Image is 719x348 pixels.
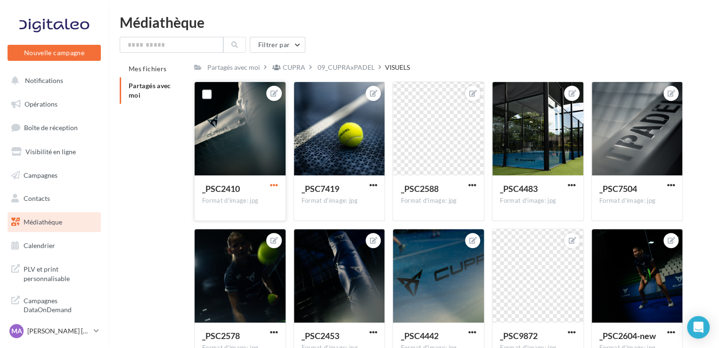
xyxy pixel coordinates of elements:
[6,166,103,185] a: Campagnes
[500,331,538,341] span: _PSC9872
[25,100,57,108] span: Opérations
[11,326,22,336] span: MA
[6,117,103,138] a: Boîte de réception
[500,197,576,205] div: Format d'image: jpg
[283,63,305,72] div: CUPRA
[687,316,710,339] div: Open Intercom Messenger
[120,15,708,29] div: Médiathèque
[207,63,260,72] div: Partagés avec moi
[25,76,63,84] span: Notifications
[500,183,538,194] span: _PSC4483
[318,63,375,72] div: 09_CUPRAxPADEL
[202,183,240,194] span: _PSC2410
[385,63,410,72] div: VISUELS
[250,37,305,53] button: Filtrer par
[6,259,103,287] a: PLV et print personnalisable
[24,171,57,179] span: Campagnes
[6,142,103,162] a: Visibilité en ligne
[6,290,103,318] a: Campagnes DataOnDemand
[202,197,278,205] div: Format d'image: jpg
[302,331,339,341] span: _PSC2453
[599,183,637,194] span: _PSC7504
[599,331,656,341] span: _PSC2604-new
[129,65,166,73] span: Mes fichiers
[8,45,101,61] button: Nouvelle campagne
[302,197,377,205] div: Format d'image: jpg
[6,71,99,91] button: Notifications
[6,94,103,114] a: Opérations
[599,197,675,205] div: Format d'image: jpg
[202,331,240,341] span: _PSC2578
[24,263,97,283] span: PLV et print personnalisable
[302,183,339,194] span: _PSC7419
[24,194,50,202] span: Contacts
[24,218,62,226] span: Médiathèque
[129,82,171,99] span: Partagés avec moi
[6,189,103,208] a: Contacts
[6,236,103,256] a: Calendrier
[24,294,97,315] span: Campagnes DataOnDemand
[25,148,76,156] span: Visibilité en ligne
[24,241,55,249] span: Calendrier
[27,326,90,336] p: [PERSON_NAME] [PERSON_NAME]
[400,197,476,205] div: Format d'image: jpg
[24,124,78,132] span: Boîte de réception
[8,322,101,340] a: MA [PERSON_NAME] [PERSON_NAME]
[400,183,438,194] span: _PSC2588
[6,212,103,232] a: Médiathèque
[400,331,438,341] span: _PSC4442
